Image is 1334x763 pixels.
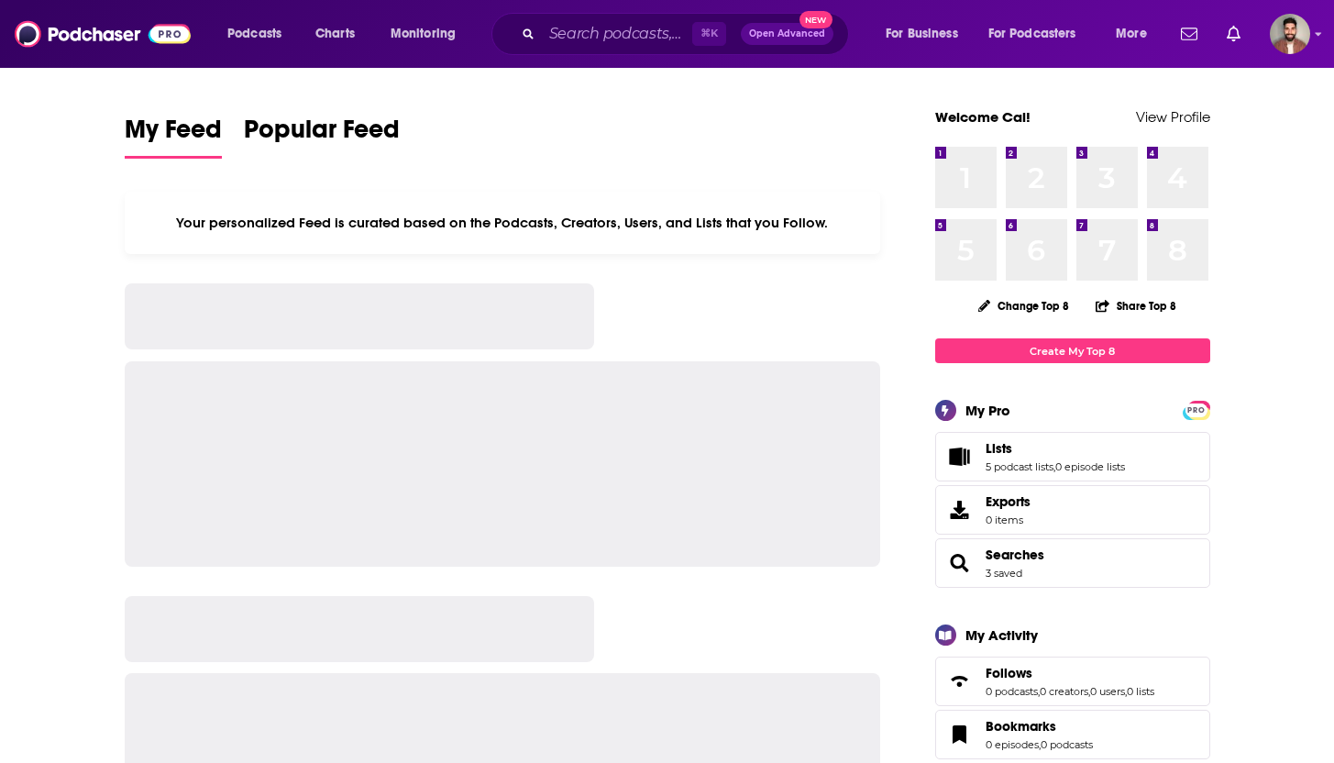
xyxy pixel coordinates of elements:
[935,485,1210,535] a: Exports
[1088,685,1090,698] span: ,
[1270,14,1310,54] span: Logged in as calmonaghan
[215,19,305,49] button: open menu
[244,114,400,156] span: Popular Feed
[1125,685,1127,698] span: ,
[509,13,866,55] div: Search podcasts, credits, & more...
[965,402,1010,419] div: My Pro
[1185,404,1207,417] span: PRO
[942,444,978,470] a: Lists
[1095,288,1177,324] button: Share Top 8
[692,22,726,46] span: ⌘ K
[741,23,833,45] button: Open AdvancedNew
[15,17,191,51] img: Podchaser - Follow, Share and Rate Podcasts
[1041,738,1093,751] a: 0 podcasts
[391,21,456,47] span: Monitoring
[799,11,832,28] span: New
[1136,108,1210,126] a: View Profile
[986,718,1056,735] span: Bookmarks
[1038,685,1040,698] span: ,
[1270,14,1310,54] button: Show profile menu
[1040,685,1088,698] a: 0 creators
[125,114,222,159] a: My Feed
[227,21,281,47] span: Podcasts
[986,685,1038,698] a: 0 podcasts
[986,547,1044,563] a: Searches
[942,669,978,694] a: Follows
[1219,18,1248,50] a: Show notifications dropdown
[935,338,1210,363] a: Create My Top 8
[986,440,1125,457] a: Lists
[125,192,881,254] div: Your personalized Feed is curated based on the Podcasts, Creators, Users, and Lists that you Follow.
[244,114,400,159] a: Popular Feed
[935,108,1031,126] a: Welcome Cal!
[886,21,958,47] span: For Business
[986,718,1093,735] a: Bookmarks
[1055,460,1125,473] a: 0 episode lists
[965,626,1038,644] div: My Activity
[935,710,1210,759] span: Bookmarks
[942,497,978,523] span: Exports
[749,29,825,39] span: Open Advanced
[1039,738,1041,751] span: ,
[1270,14,1310,54] img: User Profile
[986,665,1032,681] span: Follows
[1053,460,1055,473] span: ,
[986,440,1012,457] span: Lists
[986,514,1031,526] span: 0 items
[986,460,1053,473] a: 5 podcast lists
[873,19,981,49] button: open menu
[935,432,1210,481] span: Lists
[1174,18,1205,50] a: Show notifications dropdown
[1185,403,1207,416] a: PRO
[378,19,480,49] button: open menu
[986,493,1031,510] span: Exports
[303,19,366,49] a: Charts
[1116,21,1147,47] span: More
[988,21,1076,47] span: For Podcasters
[976,19,1103,49] button: open menu
[986,738,1039,751] a: 0 episodes
[542,19,692,49] input: Search podcasts, credits, & more...
[1103,19,1170,49] button: open menu
[935,657,1210,706] span: Follows
[1090,685,1125,698] a: 0 users
[942,722,978,747] a: Bookmarks
[935,538,1210,588] span: Searches
[1127,685,1154,698] a: 0 lists
[986,567,1022,580] a: 3 saved
[125,114,222,156] span: My Feed
[986,665,1154,681] a: Follows
[315,21,355,47] span: Charts
[942,550,978,576] a: Searches
[967,294,1081,317] button: Change Top 8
